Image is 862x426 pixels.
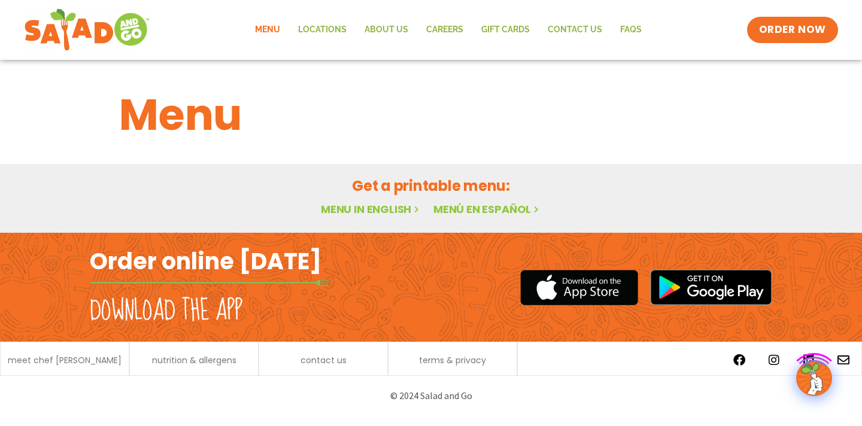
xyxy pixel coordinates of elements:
a: terms & privacy [419,356,486,364]
a: contact us [301,356,347,364]
span: ORDER NOW [759,23,826,37]
h2: Download the app [90,294,242,328]
img: fork [90,279,329,286]
a: meet chef [PERSON_NAME] [8,356,122,364]
a: Menu in English [321,202,421,217]
img: new-SAG-logo-768×292 [24,6,150,54]
a: FAQs [611,16,651,44]
h1: Menu [119,83,743,147]
img: appstore [520,268,638,307]
a: About Us [356,16,417,44]
nav: Menu [246,16,651,44]
a: ORDER NOW [747,17,838,43]
a: Locations [289,16,356,44]
a: Contact Us [539,16,611,44]
img: google_play [650,269,772,305]
a: Menú en español [433,202,541,217]
h2: Order online [DATE] [90,247,321,276]
p: © 2024 Salad and Go [96,388,766,404]
a: Menu [246,16,289,44]
h2: Get a printable menu: [119,175,743,196]
a: nutrition & allergens [152,356,236,364]
a: Careers [417,16,472,44]
a: GIFT CARDS [472,16,539,44]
